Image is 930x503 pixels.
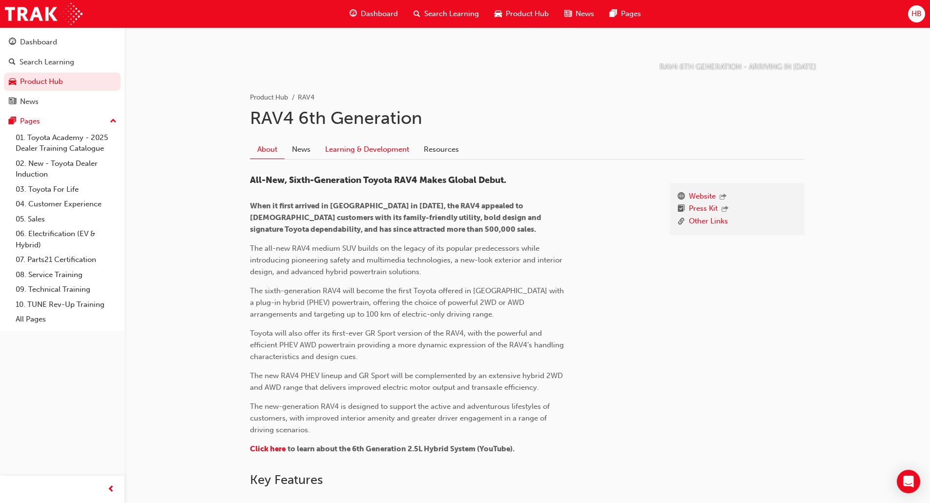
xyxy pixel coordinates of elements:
[342,4,406,24] a: guage-iconDashboard
[12,182,121,197] a: 03. Toyota For Life
[9,98,16,106] span: news-icon
[487,4,557,24] a: car-iconProduct Hub
[250,244,564,276] span: The all-new RAV4 medium SUV builds on the legacy of its popular predecessors while introducing pi...
[20,57,74,68] div: Search Learning
[4,73,121,91] a: Product Hub
[12,282,121,297] a: 09. Technical Training
[20,96,39,107] div: News
[12,212,121,227] a: 05. Sales
[20,37,57,48] div: Dashboard
[350,8,357,20] span: guage-icon
[12,130,121,156] a: 01. Toyota Academy - 2025 Dealer Training Catalogue
[250,329,566,361] span: Toyota will also offer its first-ever GR Sport version of the RAV4, with the powerful and efficie...
[12,297,121,312] a: 10. TUNE Rev-Up Training
[406,4,487,24] a: search-iconSearch Learning
[250,201,543,234] span: When it first arrived in [GEOGRAPHIC_DATA] in [DATE], the RAV4 appealed to [DEMOGRAPHIC_DATA] cus...
[720,193,726,201] span: outbound-icon
[250,402,552,434] span: The new-generation RAV4 is designed to support the active and adventurous lifestyles of customers...
[621,8,641,20] span: Pages
[9,38,16,47] span: guage-icon
[413,8,420,20] span: search-icon
[557,4,602,24] a: news-iconNews
[250,286,566,319] span: The sixth-generation RAV4 will become the first Toyota offered in [GEOGRAPHIC_DATA] with a plug-i...
[250,371,565,392] span: The new RAV4 PHEV lineup and GR Sport will be complemented by an extensive hybrid 2WD and AWD ran...
[678,216,685,228] span: link-icon
[416,140,466,159] a: Resources
[610,8,617,20] span: pages-icon
[298,92,314,103] li: RAV4
[4,93,121,111] a: News
[660,61,816,73] p: RAV4 6TH GENERATION - ARRIVING IN [DATE]
[689,191,716,203] a: Website
[897,470,920,493] div: Open Intercom Messenger
[107,483,115,496] span: prev-icon
[12,197,121,212] a: 04. Customer Experience
[318,140,416,159] a: Learning & Development
[678,191,685,203] span: www-icon
[424,8,479,20] span: Search Learning
[576,8,594,20] span: News
[250,472,805,488] h2: Key Features
[4,31,121,112] button: DashboardSearch LearningProduct HubNews
[12,312,121,327] a: All Pages
[4,112,121,130] button: Pages
[495,8,502,20] span: car-icon
[9,117,16,126] span: pages-icon
[602,4,649,24] a: pages-iconPages
[250,140,285,159] a: About
[110,115,117,128] span: up-icon
[361,8,398,20] span: Dashboard
[564,8,572,20] span: news-icon
[250,107,805,129] h1: RAV4 6th Generation
[4,53,121,71] a: Search Learning
[4,33,121,51] a: Dashboard
[908,5,925,22] button: HB
[689,203,718,216] a: Press Kit
[12,267,121,282] a: 08. Service Training
[12,156,121,182] a: 02. New - Toyota Dealer Induction
[250,93,288,101] a: Product Hub
[722,205,728,214] span: outbound-icon
[12,252,121,267] a: 07. Parts21 Certification
[20,116,40,127] div: Pages
[911,8,922,20] span: HB
[250,175,506,185] span: All-New, Sixth-Generation Toyota RAV4 Makes Global Debut.
[9,78,16,86] span: car-icon
[250,444,286,453] a: Click here
[689,216,728,228] a: Other Links
[9,58,16,67] span: search-icon
[288,444,515,453] span: to learn about the 6th Generation 2.5L Hybrid System (YouTube).
[5,3,83,25] img: Trak
[506,8,549,20] span: Product Hub
[12,226,121,252] a: 06. Electrification (EV & Hybrid)
[678,203,685,216] span: booktick-icon
[285,140,318,159] a: News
